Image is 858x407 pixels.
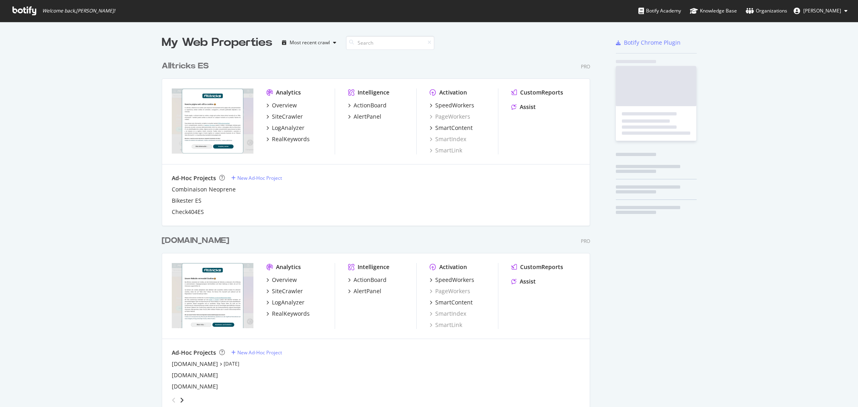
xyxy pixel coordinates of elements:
a: RealKeywords [266,310,310,318]
button: Most recent crawl [279,36,339,49]
div: SiteCrawler [272,287,303,295]
a: Bikester ES [172,197,202,205]
span: Cousseau Victor [803,7,841,14]
div: Ad-Hoc Projects [172,349,216,357]
div: AlertPanel [354,113,381,121]
img: alltricks.es [172,88,253,154]
a: SiteCrawler [266,113,303,121]
a: [DOMAIN_NAME] [172,382,218,391]
a: SmartContent [430,124,473,132]
div: [DOMAIN_NAME] [162,235,229,247]
a: New Ad-Hoc Project [231,175,282,181]
div: Assist [520,277,536,286]
a: AlertPanel [348,113,381,121]
div: ActionBoard [354,101,387,109]
a: New Ad-Hoc Project [231,349,282,356]
div: SiteCrawler [272,113,303,121]
div: Ad-Hoc Projects [172,174,216,182]
a: Combinaison Neoprene [172,185,236,193]
div: Assist [520,103,536,111]
a: LogAnalyzer [266,298,305,306]
a: SmartIndex [430,135,466,143]
div: angle-right [179,396,185,404]
a: [DOMAIN_NAME] [172,371,218,379]
a: RealKeywords [266,135,310,143]
div: Overview [272,101,297,109]
a: SmartContent [430,298,473,306]
div: Activation [439,88,467,97]
a: Alltricks ES [162,60,212,72]
button: [PERSON_NAME] [787,4,854,17]
div: Analytics [276,88,301,97]
div: Organizations [746,7,787,15]
a: LogAnalyzer [266,124,305,132]
input: Search [346,36,434,50]
a: PageWorkers [430,287,470,295]
a: Assist [511,103,536,111]
div: New Ad-Hoc Project [237,175,282,181]
div: Overview [272,276,297,284]
a: CustomReports [511,263,563,271]
a: Assist [511,277,536,286]
a: SmartIndex [430,310,466,318]
a: SiteCrawler [266,287,303,295]
div: Most recent crawl [290,40,330,45]
div: Botify Academy [638,7,681,15]
a: Botify Chrome Plugin [616,39,681,47]
div: Intelligence [358,263,389,271]
a: SpeedWorkers [430,276,474,284]
a: SpeedWorkers [430,101,474,109]
a: [DOMAIN_NAME] [162,235,233,247]
div: Pro [581,238,590,245]
div: SmartContent [435,124,473,132]
div: AlertPanel [354,287,381,295]
div: Knowledge Base [690,7,737,15]
a: SmartLink [430,146,462,154]
a: Overview [266,276,297,284]
div: Alltricks ES [162,60,209,72]
div: ActionBoard [354,276,387,284]
div: LogAnalyzer [272,124,305,132]
div: New Ad-Hoc Project [237,349,282,356]
div: angle-left [169,394,179,407]
a: ActionBoard [348,101,387,109]
a: ActionBoard [348,276,387,284]
a: Check404ES [172,208,204,216]
div: CustomReports [520,263,563,271]
div: Activation [439,263,467,271]
a: [DATE] [224,360,239,367]
a: SmartLink [430,321,462,329]
div: LogAnalyzer [272,298,305,306]
a: Overview [266,101,297,109]
a: [DOMAIN_NAME] [172,360,218,368]
a: PageWorkers [430,113,470,121]
div: Analytics [276,263,301,271]
div: CustomReports [520,88,563,97]
div: RealKeywords [272,310,310,318]
div: Botify Chrome Plugin [624,39,681,47]
div: RealKeywords [272,135,310,143]
div: Pro [581,63,590,70]
div: Intelligence [358,88,389,97]
div: SpeedWorkers [435,276,474,284]
div: My Web Properties [162,35,272,51]
span: Welcome back, [PERSON_NAME] ! [42,8,115,14]
div: SmartContent [435,298,473,306]
a: CustomReports [511,88,563,97]
a: AlertPanel [348,287,381,295]
div: SpeedWorkers [435,101,474,109]
img: alltricks.de [172,263,253,328]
